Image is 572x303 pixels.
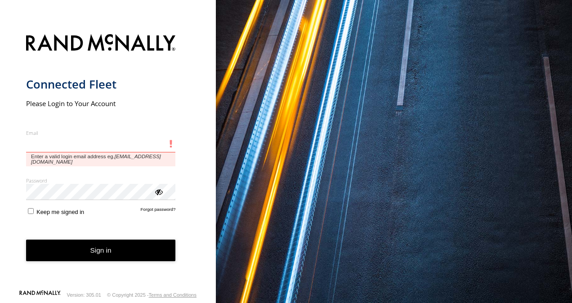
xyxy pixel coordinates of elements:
[28,208,34,214] input: Keep me signed in
[141,207,176,215] a: Forgot password?
[31,154,161,165] em: [EMAIL_ADDRESS][DOMAIN_NAME]
[149,292,197,298] a: Terms and Conditions
[19,290,61,299] a: Visit our Website
[26,99,176,108] h2: Please Login to Your Account
[26,29,190,290] form: main
[26,129,176,136] label: Email
[107,292,197,298] div: © Copyright 2025 -
[36,209,84,215] span: Keep me signed in
[26,152,176,166] span: Enter a valid login email address eg.
[154,187,163,196] div: ViewPassword
[26,77,176,92] h1: Connected Fleet
[26,240,176,262] button: Sign in
[26,32,176,55] img: Rand McNally
[67,292,101,298] div: Version: 305.01
[26,177,176,184] label: Password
